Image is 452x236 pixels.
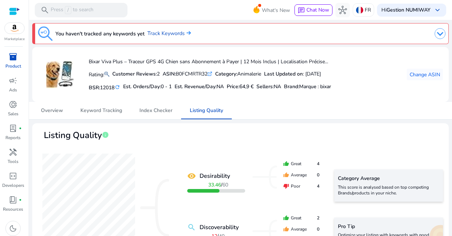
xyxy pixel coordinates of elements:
span: handyman [9,148,17,156]
h4: Bixar Viva Plus – Traceur GPS 4G Chien sans Abonnement à Payer | 12 Mois Inclus | Localisation Pr... [89,59,331,65]
span: lab_profile [9,124,17,133]
span: NA [274,83,281,90]
img: keyword-tracking.svg [38,26,53,41]
button: chatChat Now [294,4,332,16]
img: 51Agp3nN3VL._AC_US40_.jpg [46,61,74,88]
span: book_4 [9,196,17,204]
mat-icon: thumb_up [283,215,289,221]
b: Category: [215,70,237,77]
div: Great [283,215,319,221]
span: 0 - 1 [161,83,172,90]
mat-icon: remove_red_eye [187,172,196,180]
span: 64,9 € [239,83,254,90]
img: amazon.svg [5,23,24,34]
span: fiber_manual_record [19,127,22,130]
span: 0 [317,226,319,232]
span: 0 [317,172,319,178]
span: NA [217,83,224,90]
img: fr.svg [356,7,363,14]
h5: BSR: [89,83,120,91]
p: Tools [8,158,18,165]
span: hub [338,6,347,14]
p: Ads [9,87,17,93]
span: code_blocks [9,172,17,180]
span: Overview [41,108,63,113]
span: Chat Now [306,7,329,13]
b: ASIN: [163,70,176,77]
b: Gestion NUMIWAY [386,7,430,13]
span: / [65,6,71,14]
span: inventory_2 [9,52,17,61]
h5: Price: [227,84,254,90]
b: Customer Reviews: [112,70,157,77]
span: chat [298,7,305,14]
p: Marketplace [4,37,25,42]
div: Average [283,226,319,232]
p: Developers [2,182,24,189]
h5: : [284,84,331,90]
span: Listing Quality [44,129,102,142]
div: B0FCMRTR32 [163,70,212,78]
p: Resources [3,206,23,213]
h5: Sellers: [256,84,281,90]
div: Average [283,172,319,178]
h5: Est. Orders/Day: [123,84,172,90]
span: What's New [262,4,290,17]
b: Last Updated on [264,70,303,77]
span: Index Checker [139,108,172,113]
span: campaign [9,76,17,85]
div: Animalerie [215,70,261,78]
p: Reports [5,134,21,141]
span: Change ASIN [410,71,440,78]
div: 2 [112,70,160,78]
span: dark_mode [9,224,17,233]
p: Rating: [89,70,109,78]
span: info [102,131,109,138]
b: Desirability [200,172,230,180]
button: Change ASIN [407,69,443,80]
span: 60 [222,181,228,188]
mat-icon: refresh [114,84,120,91]
p: Hi [381,8,430,13]
button: hub [335,3,350,17]
span: search [41,6,49,14]
h3: You haven't tracked any keywords yet [55,29,145,38]
p: Press to search [51,6,93,14]
div: Great [283,160,319,167]
mat-icon: thumb_up [283,161,289,167]
span: 4 [317,183,319,189]
h5: Est. Revenue/Day: [175,84,224,90]
span: Keyword Tracking [80,108,122,113]
p: Product [5,63,21,69]
div: Poor [283,183,319,189]
span: Marque : bixar [299,83,331,90]
span: 4 [317,160,319,167]
b: 33.46 [208,181,221,188]
h5: Pro Tip [338,224,439,230]
span: 2 [317,215,319,221]
img: arrow-right.svg [185,31,191,35]
mat-icon: search [187,223,196,232]
mat-icon: thumb_down [283,183,289,189]
span: Brand [284,83,298,90]
p: Sales [8,111,18,117]
p: FR [365,4,371,16]
img: dropdown-arrow.svg [435,28,445,39]
a: Track Keywords [147,30,191,38]
h5: Category Average [338,176,439,182]
span: / [208,181,228,188]
span: Listing Quality [190,108,223,113]
mat-icon: thumb_up [283,226,289,232]
b: Discoverability [200,223,239,232]
span: donut_small [9,100,17,109]
span: 12018 [100,84,114,91]
span: fiber_manual_record [19,198,22,201]
p: This score is analysed based on top competing Brands/products in your niche. [338,184,439,196]
div: : [DATE] [264,70,321,78]
mat-icon: thumb_up [283,172,289,178]
span: keyboard_arrow_down [433,6,442,14]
